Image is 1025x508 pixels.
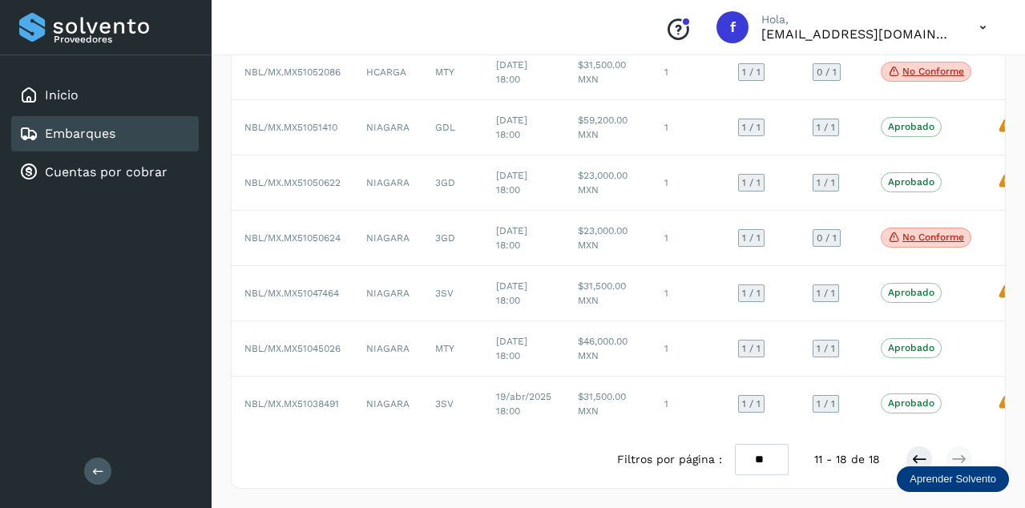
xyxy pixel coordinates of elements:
td: GDL [422,100,483,155]
p: Aprobado [888,121,934,132]
span: [DATE] 18:00 [496,115,527,140]
span: Filtros por página : [617,451,722,468]
span: [DATE] 18:00 [496,225,527,251]
p: No conforme [902,66,964,77]
span: [DATE] 18:00 [496,170,527,196]
span: NBL/MX.MX51038491 [244,398,339,409]
div: Cuentas por cobrar [11,155,199,190]
span: 1 / 1 [817,399,835,409]
td: $23,000.00 MXN [565,155,652,211]
p: Aprobado [888,176,934,187]
span: 1 / 1 [742,233,761,243]
td: $31,500.00 MXN [565,377,652,431]
td: $31,500.00 MXN [565,266,652,321]
td: NIAGARA [353,100,422,155]
td: $46,000.00 MXN [565,321,652,377]
td: 1 [652,100,725,155]
span: 0 / 1 [817,67,837,77]
p: Proveedores [54,34,192,45]
span: NBL/MX.MX51052086 [244,67,341,78]
span: NBL/MX.MX51050624 [244,232,341,244]
a: Embarques [45,126,115,141]
span: 1 / 1 [817,178,835,187]
td: $23,000.00 MXN [565,211,652,266]
p: Aprender Solvento [910,473,996,486]
td: HCARGA [353,45,422,100]
p: facturacion@hcarga.com [761,26,954,42]
span: 1 / 1 [742,288,761,298]
td: 1 [652,155,725,211]
span: 1 / 1 [742,123,761,132]
a: Cuentas por cobrar [45,164,167,179]
td: 3SV [422,377,483,431]
span: 1 / 1 [742,178,761,187]
td: 3SV [422,266,483,321]
p: Hola, [761,13,954,26]
td: NIAGARA [353,211,422,266]
span: [DATE] 18:00 [496,336,527,361]
span: 1 / 1 [817,123,835,132]
span: 1 / 1 [742,67,761,77]
span: 1 / 1 [817,344,835,353]
td: 1 [652,321,725,377]
p: Aprobado [888,287,934,298]
td: $59,200.00 MXN [565,100,652,155]
span: 1 / 1 [742,344,761,353]
span: NBL/MX.MX51045026 [244,343,341,354]
td: 3GD [422,211,483,266]
td: NIAGARA [353,321,422,377]
td: NIAGARA [353,377,422,431]
p: Aprobado [888,397,934,409]
span: 19/abr/2025 18:00 [496,391,551,417]
a: Inicio [45,87,79,103]
td: 1 [652,45,725,100]
span: NBL/MX.MX51047464 [244,288,339,299]
span: [DATE] 18:00 [496,280,527,306]
span: 0 / 1 [817,233,837,243]
td: NIAGARA [353,266,422,321]
td: $31,500.00 MXN [565,45,652,100]
span: [DATE] 18:00 [496,59,527,85]
td: 1 [652,377,725,431]
td: MTY [422,321,483,377]
div: Embarques [11,116,199,151]
span: 1 / 1 [742,399,761,409]
td: 3GD [422,155,483,211]
span: NBL/MX.MX51051410 [244,122,337,133]
td: 1 [652,211,725,266]
td: MTY [422,45,483,100]
span: 11 - 18 de 18 [814,451,880,468]
p: No conforme [902,232,964,243]
span: 1 / 1 [817,288,835,298]
td: 1 [652,266,725,321]
p: Aprobado [888,342,934,353]
td: NIAGARA [353,155,422,211]
div: Aprender Solvento [897,466,1009,492]
span: NBL/MX.MX51050622 [244,177,341,188]
div: Inicio [11,78,199,113]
